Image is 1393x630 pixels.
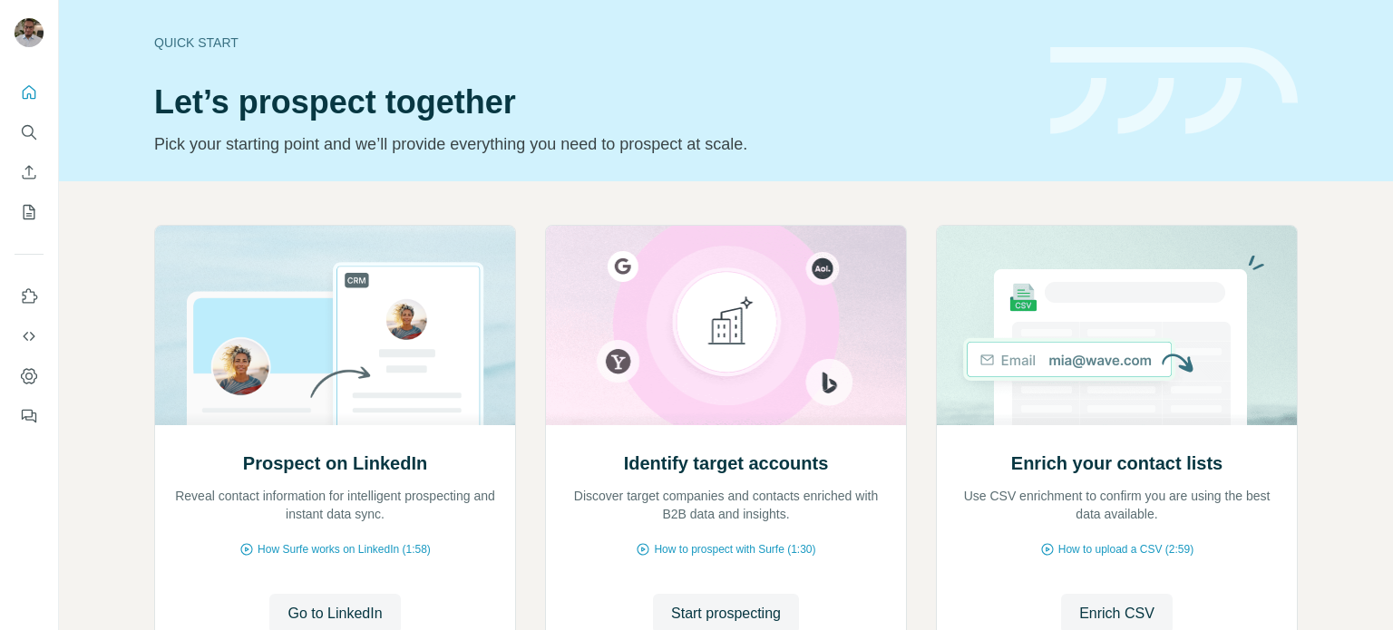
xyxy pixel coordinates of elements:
[654,541,815,557] span: How to prospect with Surfe (1:30)
[154,84,1028,121] h1: Let’s prospect together
[154,226,516,425] img: Prospect on LinkedIn
[936,226,1298,425] img: Enrich your contact lists
[671,603,781,625] span: Start prospecting
[1050,47,1298,135] img: banner
[15,320,44,353] button: Use Surfe API
[287,603,382,625] span: Go to LinkedIn
[15,18,44,47] img: Avatar
[624,451,829,476] h2: Identify target accounts
[15,280,44,313] button: Use Surfe on LinkedIn
[1079,603,1154,625] span: Enrich CSV
[1011,451,1223,476] h2: Enrich your contact lists
[15,360,44,393] button: Dashboard
[955,487,1279,523] p: Use CSV enrichment to confirm you are using the best data available.
[15,196,44,228] button: My lists
[15,116,44,149] button: Search
[1058,541,1193,557] span: How to upload a CSV (2:59)
[243,451,427,476] h2: Prospect on LinkedIn
[15,156,44,189] button: Enrich CSV
[15,76,44,109] button: Quick start
[173,487,497,523] p: Reveal contact information for intelligent prospecting and instant data sync.
[15,400,44,432] button: Feedback
[154,34,1028,52] div: Quick start
[545,226,907,425] img: Identify target accounts
[154,131,1028,157] p: Pick your starting point and we’ll provide everything you need to prospect at scale.
[258,541,431,557] span: How Surfe works on LinkedIn (1:58)
[564,487,888,523] p: Discover target companies and contacts enriched with B2B data and insights.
